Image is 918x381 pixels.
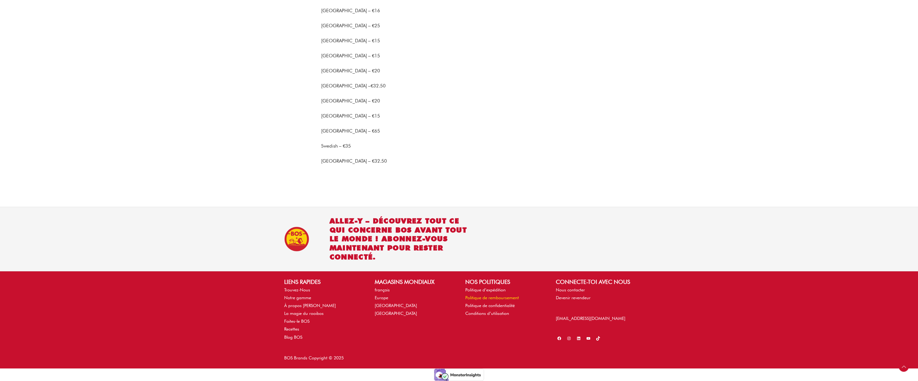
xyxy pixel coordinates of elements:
[434,368,484,381] img: Verified by MonsterInsights
[556,286,634,302] nav: Connecte-toi avec nous
[284,287,310,292] a: Trouvez-Nous
[375,287,390,292] a: français
[556,295,591,300] a: Devenir revendeur
[375,303,417,308] a: [GEOGRAPHIC_DATA]
[321,83,371,89] span: [GEOGRAPHIC_DATA] –
[284,335,302,340] a: Blog BOS
[465,287,506,292] a: Politique d’expédition
[330,217,472,262] h2: Allez-y – découvrez tout ce qui concerne BOS avant tout le monde ! Abonnez-vous maintenant pour r...
[556,316,625,321] a: [EMAIL_ADDRESS][DOMAIN_NAME]
[321,128,380,134] span: [GEOGRAPHIC_DATA] – €65
[321,68,380,74] span: [GEOGRAPHIC_DATA] – €20
[321,158,387,164] span: [GEOGRAPHIC_DATA] – €32.50
[465,278,543,286] h2: NOS POLITIQUES
[278,354,459,362] div: BOS Brands Copyright © 2025
[371,83,386,89] span: €32.50
[284,227,309,252] img: BOS Ice Tea
[375,286,453,318] nav: MAGASINS MONDIAUX
[284,326,299,331] a: Recettes
[375,311,417,316] a: [GEOGRAPHIC_DATA]
[321,113,380,119] span: [GEOGRAPHIC_DATA] – €15
[556,278,634,286] h2: Connecte-toi avec nous
[375,295,388,300] a: Europe
[321,53,380,59] span: [GEOGRAPHIC_DATA] – €15
[321,98,380,104] span: [GEOGRAPHIC_DATA] – €20
[321,23,380,29] span: [GEOGRAPHIC_DATA] – €25
[284,303,336,308] a: À propos [PERSON_NAME]
[465,303,515,308] a: Politique de confidentialité
[284,319,310,324] a: Faites-le BOS
[375,278,453,286] h2: MAGASINS MONDIAUX
[284,311,324,316] a: La magie du rooibos
[321,8,380,13] span: [GEOGRAPHIC_DATA] – €16
[321,143,351,149] span: Swedish – €35
[321,38,380,44] span: [GEOGRAPHIC_DATA] – €15
[284,295,311,300] a: Notre gamme
[465,311,509,316] a: Conditions d’utilisation
[284,278,362,286] h2: LIENS RAPIDES
[556,287,585,292] a: Nous contacter
[465,286,543,318] nav: NOS POLITIQUES
[284,286,362,341] nav: LIENS RAPIDES
[465,295,519,300] a: Politique de remboursement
